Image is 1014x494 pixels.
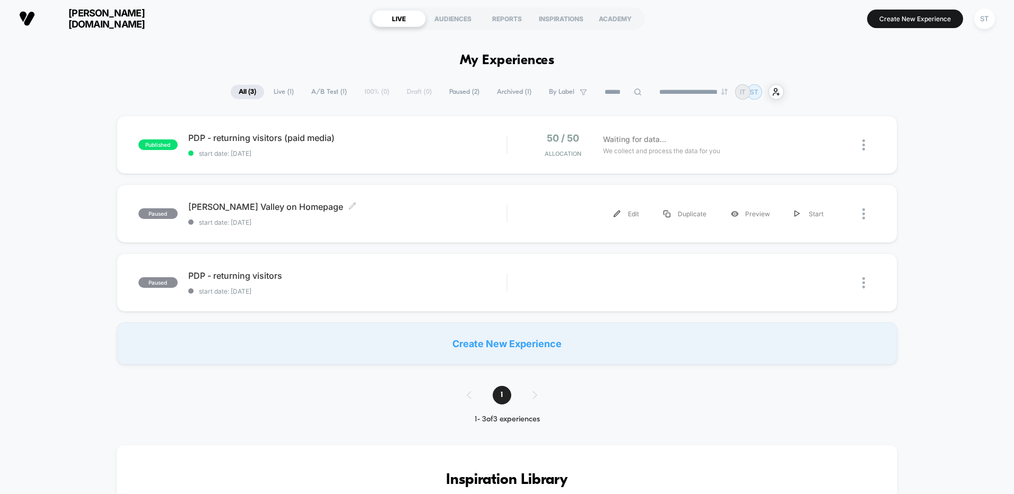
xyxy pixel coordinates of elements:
[547,133,579,144] span: 50 / 50
[138,277,178,288] span: paused
[303,85,355,99] span: A/B Test ( 1 )
[188,287,506,295] span: start date: [DATE]
[663,210,670,217] img: menu
[188,201,506,212] span: [PERSON_NAME] Valley on Homepage
[549,88,574,96] span: By Label
[603,146,720,156] span: We collect and process the data for you
[782,202,836,226] div: Start
[614,210,620,217] img: menu
[651,202,719,226] div: Duplicate
[867,10,963,28] button: Create New Experience
[188,149,506,157] span: start date: [DATE]
[372,10,426,27] div: LIVE
[721,89,728,95] img: end
[794,210,800,217] img: menu
[489,85,539,99] span: Archived ( 1 )
[231,85,264,99] span: All ( 3 )
[862,139,865,151] img: close
[188,133,506,143] span: PDP - returning visitors (paid media)
[117,322,897,365] div: Create New Experience
[545,150,581,157] span: Allocation
[740,88,746,96] p: IT
[750,88,758,96] p: ST
[601,202,651,226] div: Edit
[534,10,588,27] div: INSPIRATIONS
[974,8,995,29] div: ST
[862,277,865,288] img: close
[588,10,642,27] div: ACADEMY
[719,202,782,226] div: Preview
[441,85,487,99] span: Paused ( 2 )
[603,134,666,145] span: Waiting for data...
[16,7,173,30] button: [PERSON_NAME][DOMAIN_NAME]
[138,139,178,150] span: published
[862,208,865,219] img: close
[493,386,511,404] span: 1
[188,218,506,226] span: start date: [DATE]
[138,208,178,219] span: paused
[426,10,480,27] div: AUDIENCES
[971,8,998,30] button: ST
[480,10,534,27] div: REPORTS
[43,7,170,30] span: [PERSON_NAME][DOMAIN_NAME]
[148,472,866,489] h3: Inspiration Library
[19,11,35,27] img: Visually logo
[266,85,302,99] span: Live ( 1 )
[460,53,555,68] h1: My Experiences
[456,415,558,424] div: 1 - 3 of 3 experiences
[188,270,506,281] span: PDP - returning visitors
